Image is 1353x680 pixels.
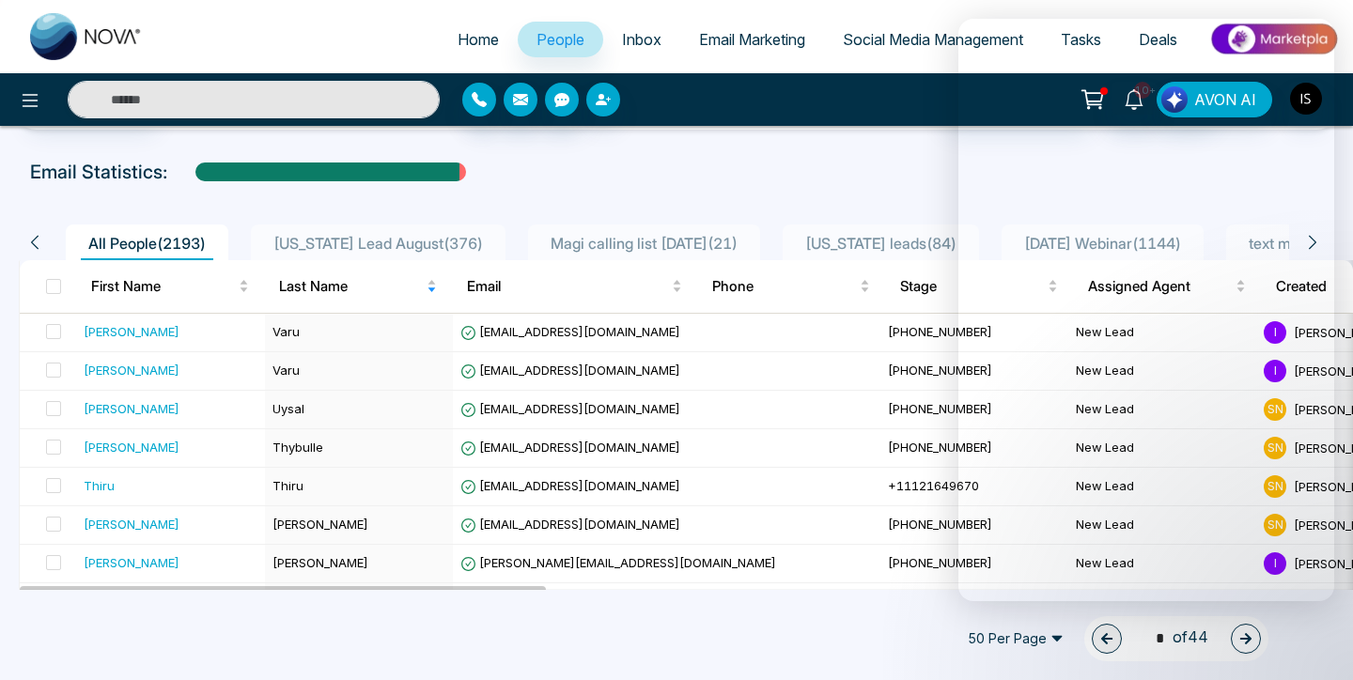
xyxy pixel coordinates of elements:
[888,517,992,532] span: [PHONE_NUMBER]
[885,260,1073,313] th: Stage
[697,260,885,313] th: Phone
[460,324,680,339] span: [EMAIL_ADDRESS][DOMAIN_NAME]
[272,440,323,455] span: Thybulle
[272,478,303,493] span: Thiru
[712,275,856,298] span: Phone
[460,440,680,455] span: [EMAIL_ADDRESS][DOMAIN_NAME]
[266,234,490,253] span: [US_STATE] Lead August ( 376 )
[272,324,300,339] span: Varu
[518,22,603,57] a: People
[798,234,964,253] span: [US_STATE] leads ( 84 )
[1289,616,1334,661] iframe: Intercom live chat
[1205,18,1342,60] img: Market-place.gif
[439,22,518,57] a: Home
[603,22,680,57] a: Inbox
[888,555,992,570] span: [PHONE_NUMBER]
[460,401,680,416] span: [EMAIL_ADDRESS][DOMAIN_NAME]
[824,22,1042,57] a: Social Media Management
[843,30,1023,49] span: Social Media Management
[958,19,1334,601] iframe: Intercom live chat
[272,517,368,532] span: [PERSON_NAME]
[458,30,499,49] span: Home
[84,515,179,533] div: [PERSON_NAME]
[272,555,368,570] span: [PERSON_NAME]
[888,478,979,493] span: +11121649670
[272,363,300,378] span: Varu
[84,361,179,379] div: [PERSON_NAME]
[622,30,661,49] span: Inbox
[84,322,179,341] div: [PERSON_NAME]
[1144,626,1208,651] span: of 44
[900,275,1044,298] span: Stage
[888,363,992,378] span: [PHONE_NUMBER]
[888,440,992,455] span: [PHONE_NUMBER]
[84,476,115,495] div: Thiru
[460,555,776,570] span: [PERSON_NAME][EMAIL_ADDRESS][DOMAIN_NAME]
[452,260,697,313] th: Email
[460,517,680,532] span: [EMAIL_ADDRESS][DOMAIN_NAME]
[460,363,680,378] span: [EMAIL_ADDRESS][DOMAIN_NAME]
[680,22,824,57] a: Email Marketing
[76,260,264,313] th: First Name
[81,234,213,253] span: All People ( 2193 )
[279,275,423,298] span: Last Name
[272,401,304,416] span: Uysal
[537,30,584,49] span: People
[460,478,680,493] span: [EMAIL_ADDRESS][DOMAIN_NAME]
[888,324,992,339] span: [PHONE_NUMBER]
[30,158,167,186] p: Email Statistics:
[543,234,745,253] span: Magi calling list [DATE] ( 21 )
[91,275,235,298] span: First Name
[84,399,179,418] div: [PERSON_NAME]
[699,30,805,49] span: Email Marketing
[30,13,143,60] img: Nova CRM Logo
[84,438,179,456] div: [PERSON_NAME]
[955,624,1077,654] span: 50 Per Page
[84,553,179,572] div: [PERSON_NAME]
[467,275,668,298] span: Email
[888,401,992,416] span: [PHONE_NUMBER]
